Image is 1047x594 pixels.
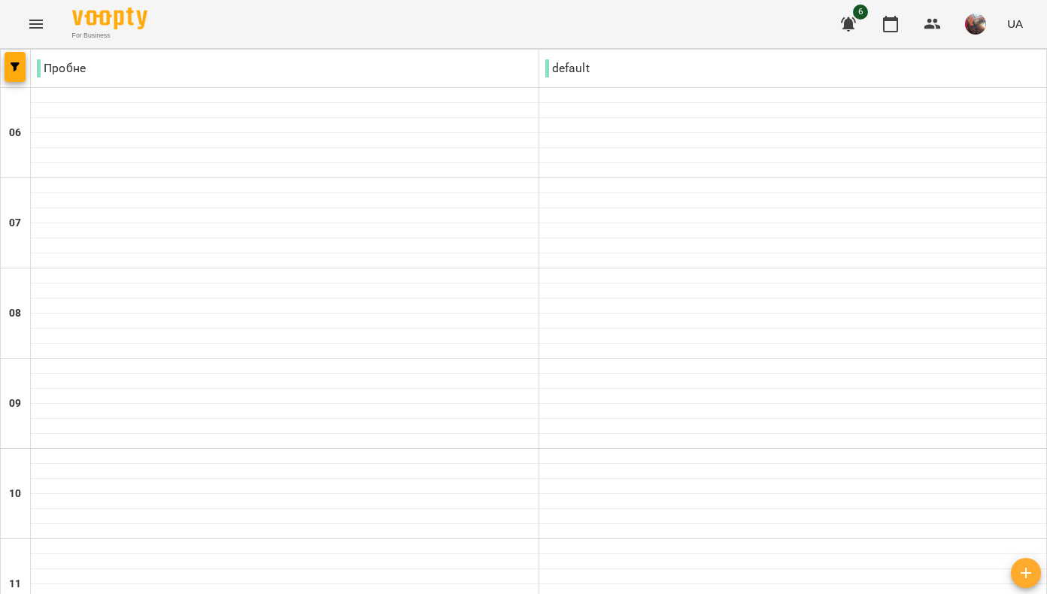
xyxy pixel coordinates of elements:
button: Menu [18,6,54,42]
img: Voopty Logo [72,8,147,29]
h6: 10 [9,486,21,502]
span: UA [1007,16,1023,32]
span: For Business [72,31,147,41]
button: Створити урок [1011,558,1041,588]
h6: 11 [9,576,21,592]
button: UA [1001,10,1029,38]
p: Пробне [37,59,86,77]
h6: 09 [9,395,21,412]
span: 6 [853,5,868,20]
h6: 06 [9,125,21,141]
p: default [545,59,590,77]
img: 07d1fbc4fc69662ef2ada89552c7a29a.jpg [965,14,986,35]
h6: 08 [9,305,21,322]
h6: 07 [9,215,21,232]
